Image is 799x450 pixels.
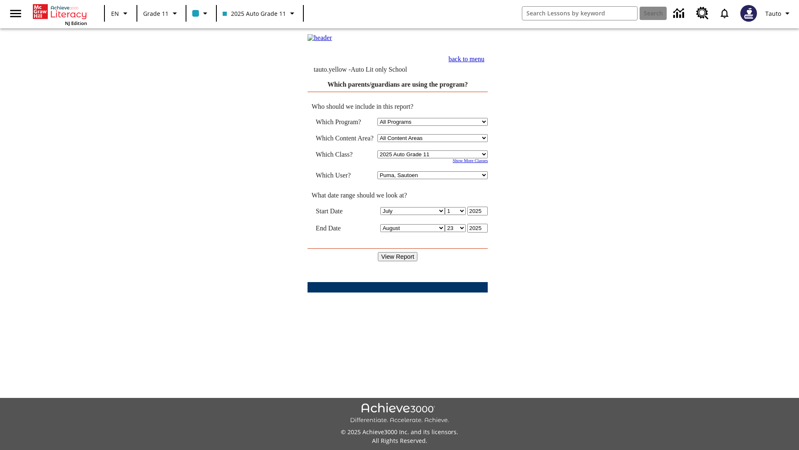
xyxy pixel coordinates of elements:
[453,158,488,163] a: Show More Classes
[316,171,374,179] td: Which User?
[316,207,374,215] td: Start Date
[65,20,87,26] span: NJ Edition
[740,5,757,22] img: Avatar
[351,66,407,73] nobr: Auto Lit only School
[449,55,484,62] a: back to menu
[33,2,87,26] div: Home
[691,2,714,25] a: Resource Center, Will open in new tab
[107,6,134,21] button: Language: EN, Select a language
[522,7,637,20] input: search field
[316,135,374,142] nobr: Which Content Area?
[316,150,374,158] td: Which Class?
[328,81,468,88] a: Which parents/guardians are using the program?
[762,6,796,21] button: Profile/Settings
[111,9,119,18] span: EN
[714,2,735,24] a: Notifications
[308,192,488,199] td: What date range should we look at?
[378,252,418,261] input: View Report
[3,1,28,26] button: Open side menu
[143,9,169,18] span: Grade 11
[316,224,374,232] td: End Date
[350,403,449,424] img: Achieve3000 Differentiate Accelerate Achieve
[308,103,488,110] td: Who should we include in this report?
[735,2,762,24] button: Select a new avatar
[189,6,213,21] button: Class color is light blue. Change class color
[668,2,691,25] a: Data Center
[765,9,781,18] span: Tauto
[140,6,183,21] button: Grade: Grade 11, Select a grade
[308,34,332,42] img: header
[219,6,300,21] button: Class: 2025 Auto Grade 11, Select your class
[316,118,374,126] td: Which Program?
[223,9,286,18] span: 2025 Auto Grade 11
[314,66,419,73] td: tauto.yellow -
